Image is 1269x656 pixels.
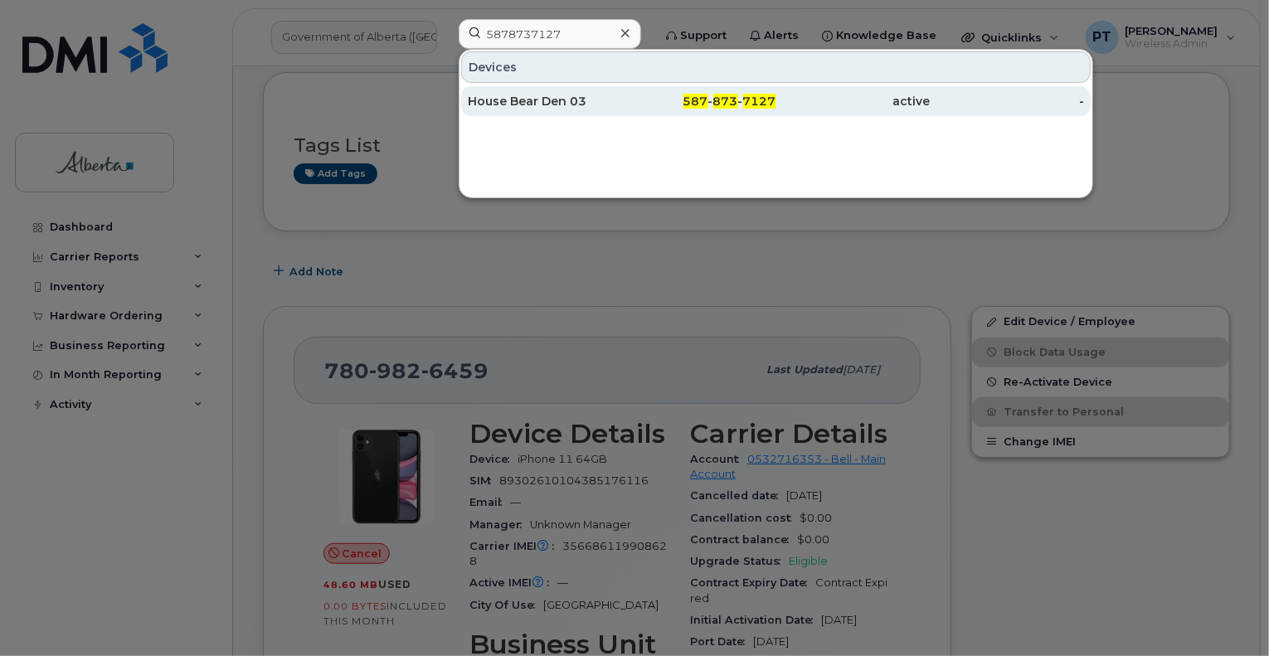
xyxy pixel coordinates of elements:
[743,94,776,109] span: 7127
[468,93,622,109] div: House Bear Den 03
[930,93,1084,109] div: -
[776,93,931,109] div: active
[713,94,738,109] span: 873
[683,94,708,109] span: 587
[461,86,1091,116] a: House Bear Den 03587-873-7127active-
[622,93,776,109] div: - -
[459,19,641,49] input: Find something...
[461,51,1091,83] div: Devices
